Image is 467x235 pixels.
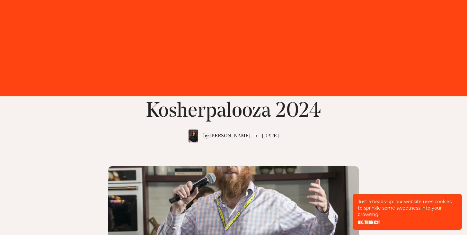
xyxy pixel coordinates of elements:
p: by: [PERSON_NAME] [203,132,251,140]
p: Just a heads-up: our website uses cookies to sprinkle some sweetness into your browsing. [358,198,457,218]
button: OK, THANKS! [358,220,380,225]
img: Photo of Yossy Arefi [189,130,198,142]
p: [DATE] [262,132,279,140]
h1: Kosherpalooza 2024 [146,101,321,122]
